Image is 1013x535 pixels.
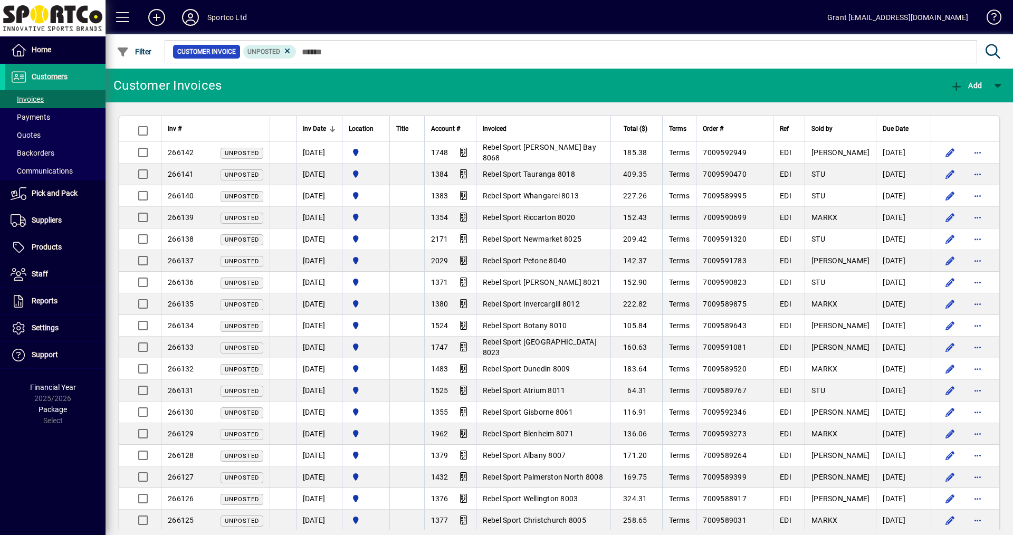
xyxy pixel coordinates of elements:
[225,453,259,460] span: Unposted
[32,45,51,54] span: Home
[703,256,747,265] span: 7009591783
[296,358,342,380] td: [DATE]
[969,425,986,442] button: More options
[969,382,986,399] button: More options
[168,278,194,286] span: 266136
[969,512,986,529] button: More options
[168,192,194,200] span: 266140
[969,231,986,247] button: More options
[483,408,573,416] span: Rebel Sport Gisborne 8061
[225,366,259,373] span: Unposted
[431,494,448,503] span: 1376
[780,170,791,178] span: EDI
[5,144,106,162] a: Backorders
[811,386,825,395] span: STU
[168,343,194,351] span: 266133
[349,298,383,310] span: Sportco Ltd Warehouse
[349,123,374,135] span: Location
[247,48,280,55] span: Unposted
[349,341,383,353] span: Sportco Ltd Warehouse
[942,490,959,507] button: Edit
[483,278,601,286] span: Rebel Sport [PERSON_NAME] 8021
[349,363,383,375] span: Sportco Ltd Warehouse
[876,337,931,358] td: [DATE]
[5,342,106,368] a: Support
[168,123,181,135] span: Inv #
[876,380,931,402] td: [DATE]
[942,339,959,356] button: Edit
[876,164,931,185] td: [DATE]
[942,166,959,183] button: Edit
[780,300,791,308] span: EDI
[811,429,837,438] span: MARKX
[5,261,106,288] a: Staff
[969,166,986,183] button: More options
[349,385,383,396] span: Sportco Ltd Warehouse
[431,123,460,135] span: Account #
[780,123,789,135] span: Ref
[811,256,869,265] span: [PERSON_NAME]
[483,300,580,308] span: Rebel Sport Invercargill 8012
[349,190,383,202] span: Sportco Ltd Warehouse
[876,315,931,337] td: [DATE]
[32,297,58,305] span: Reports
[296,185,342,207] td: [DATE]
[669,473,690,481] span: Terms
[876,488,931,510] td: [DATE]
[225,474,259,481] span: Unposted
[168,235,194,243] span: 266138
[483,473,603,481] span: Rebel Sport Palmerston North 8008
[168,213,194,222] span: 266139
[296,207,342,228] td: [DATE]
[703,343,747,351] span: 7009591081
[483,235,582,243] span: Rebel Sport Newmarket 8025
[483,123,605,135] div: Invoiced
[11,95,44,103] span: Invoices
[349,147,383,158] span: Sportco Ltd Warehouse
[942,447,959,464] button: Edit
[942,209,959,226] button: Edit
[296,272,342,293] td: [DATE]
[669,321,690,330] span: Terms
[349,428,383,440] span: Sportco Ltd Warehouse
[296,315,342,337] td: [DATE]
[483,451,566,460] span: Rebel Sport Albany 8007
[303,123,326,135] span: Inv Date
[610,488,662,510] td: 324.31
[669,123,686,135] span: Terms
[876,250,931,272] td: [DATE]
[5,207,106,234] a: Suppliers
[207,9,247,26] div: Sportco Ltd
[942,425,959,442] button: Edit
[11,113,50,121] span: Payments
[431,451,448,460] span: 1379
[431,429,448,438] span: 1962
[610,402,662,423] td: 116.91
[349,471,383,483] span: Sportco Ltd Warehouse
[811,343,869,351] span: [PERSON_NAME]
[168,429,194,438] span: 266129
[811,170,825,178] span: STU
[703,365,747,373] span: 7009589520
[225,388,259,395] span: Unposted
[780,213,791,222] span: EDI
[780,235,791,243] span: EDI
[610,272,662,293] td: 152.90
[969,187,986,204] button: More options
[349,168,383,180] span: Sportco Ltd Warehouse
[876,466,931,488] td: [DATE]
[811,148,869,157] span: [PERSON_NAME]
[5,180,106,207] a: Pick and Pack
[243,45,297,59] mat-chip: Customer Invoice Status: Unposted
[669,192,690,200] span: Terms
[483,170,575,178] span: Rebel Sport Tauranga 8018
[349,233,383,245] span: Sportco Ltd Warehouse
[11,149,54,157] span: Backorders
[942,231,959,247] button: Edit
[703,473,747,481] span: 7009589399
[703,213,747,222] span: 7009590699
[5,126,106,144] a: Quotes
[431,386,448,395] span: 1525
[225,193,259,200] span: Unposted
[225,323,259,330] span: Unposted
